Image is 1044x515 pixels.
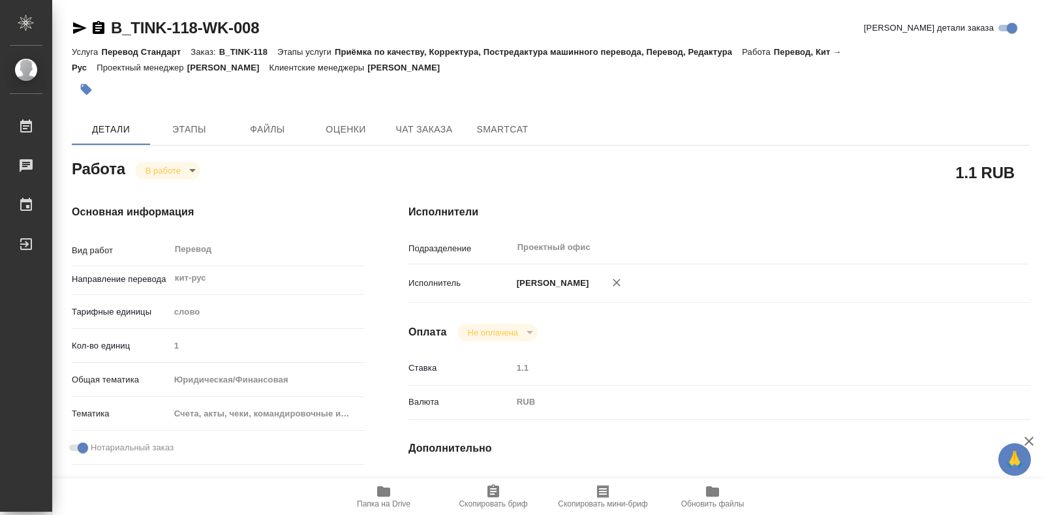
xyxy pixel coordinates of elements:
p: Кол-во единиц [72,339,170,352]
span: Этапы [158,121,221,138]
p: Вид работ [72,244,170,257]
button: Удалить исполнителя [602,268,631,297]
p: Ставка [408,362,512,375]
div: Счета, акты, чеки, командировочные и таможенные документы [170,403,365,425]
p: B_TINK-118 [219,47,277,57]
p: Подразделение [408,242,512,255]
p: Исполнитель [408,277,512,290]
span: Оценки [315,121,377,138]
h4: Исполнители [408,204,1030,220]
button: В работе [142,165,185,176]
h4: Дополнительно [408,441,1030,456]
button: Не оплачена [464,327,522,338]
h2: 1.1 RUB [955,161,1015,183]
p: [PERSON_NAME] [187,63,269,72]
span: Скопировать бриф [459,499,527,508]
span: Нотариальный заказ [91,441,174,454]
span: SmartCat [471,121,534,138]
button: Добавить тэг [72,75,100,104]
span: Обновить файлы [681,499,745,508]
span: Скопировать мини-бриф [558,499,647,508]
span: Папка на Drive [357,499,410,508]
button: Скопировать бриф [438,478,548,515]
h4: Основная информация [72,204,356,220]
p: Проектный менеджер [97,63,187,72]
span: Чат заказа [393,121,455,138]
p: [PERSON_NAME] [367,63,450,72]
h4: Оплата [408,324,447,340]
button: 🙏 [998,443,1031,476]
p: Работа [742,47,774,57]
div: В работе [457,324,538,341]
p: [PERSON_NAME] [512,277,589,290]
p: Заказ: [191,47,219,57]
button: Папка на Drive [329,478,438,515]
span: 🙏 [1004,446,1026,473]
p: Клиентские менеджеры [269,63,368,72]
p: Приёмка по качеству, Корректура, Постредактура машинного перевода, Перевод, Редактура [335,47,742,57]
p: Услуга [72,47,101,57]
p: Этапы услуги [277,47,335,57]
h2: Работа [72,156,125,179]
div: слово [170,301,365,323]
p: Тематика [72,407,170,420]
button: Скопировать ссылку для ЯМессенджера [72,20,87,36]
button: Скопировать мини-бриф [548,478,658,515]
button: Скопировать ссылку [91,20,106,36]
div: В работе [135,162,200,179]
span: [PERSON_NAME] детали заказа [864,22,994,35]
input: Пустое поле [512,358,978,377]
p: Валюта [408,396,512,409]
p: Тарифные единицы [72,305,170,319]
span: Детали [80,121,142,138]
input: Пустое поле [170,336,365,355]
p: Перевод Стандарт [101,47,191,57]
p: Общая тематика [72,373,170,386]
a: B_TINK-118-WK-008 [111,19,259,37]
button: Обновить файлы [658,478,767,515]
input: Пустое поле [512,473,978,492]
p: Последнее изменение [408,476,512,490]
p: Направление перевода [72,273,170,286]
span: Файлы [236,121,299,138]
div: RUB [512,391,978,413]
div: Юридическая/Финансовая [170,369,365,391]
